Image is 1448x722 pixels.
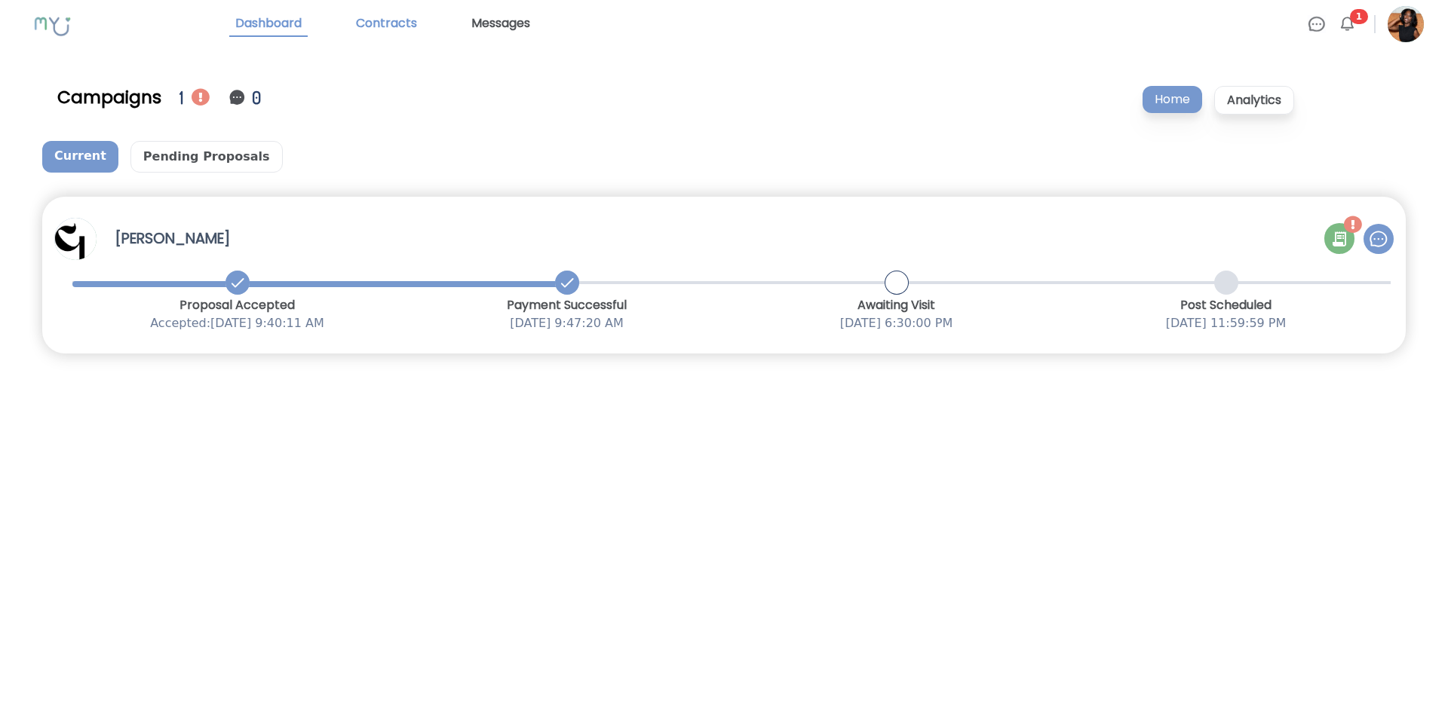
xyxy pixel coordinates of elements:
img: Chat [1370,230,1388,248]
p: Awaiting Visit [732,296,1061,314]
p: Post Scheduled [1061,296,1391,314]
img: Notification [192,88,210,106]
img: Notification [228,88,246,106]
p: Accepted: [DATE] 9:40:11 AM [72,314,402,332]
span: 1 [1350,9,1368,24]
h3: [PERSON_NAME] [115,228,230,249]
a: Dashboard [229,11,308,37]
p: [DATE] 11:59:59 PM [1061,314,1391,332]
p: [DATE] 9:47:20 AM [402,314,732,332]
a: Contracts [350,11,423,37]
img: Profile [1388,6,1424,42]
p: Analytics [1214,86,1294,115]
img: Bell [1338,15,1356,33]
div: 0 [252,84,264,111]
div: 1 [179,84,192,111]
p: Current [42,141,118,173]
p: [DATE] 6:30:00 PM [732,314,1061,332]
p: Proposal Accepted [72,296,402,314]
a: Messages [465,11,536,37]
img: Chat [1308,15,1326,33]
img: Notification [1344,216,1362,234]
p: Home [1143,86,1202,113]
p: Pending Proposals [130,141,283,173]
div: Campaigns [57,85,161,109]
img: Profile [54,218,97,260]
p: Payment Successful [402,296,732,314]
